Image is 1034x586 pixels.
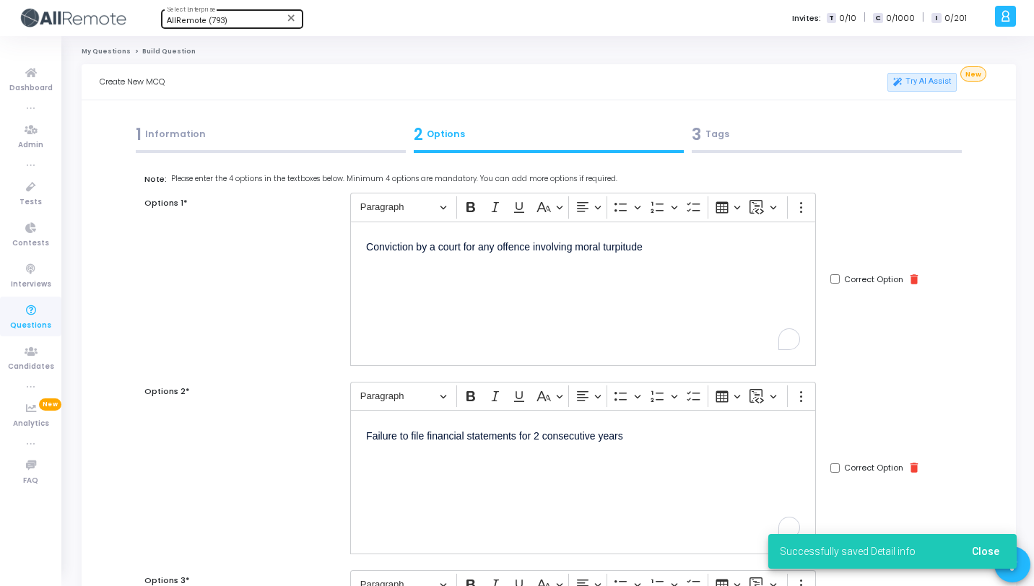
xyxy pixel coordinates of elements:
[366,237,800,255] p: Conviction by a court for any offence involving moral turpitude
[360,198,435,216] span: Paragraph
[887,73,957,92] a: Try AI Assist
[366,426,800,444] p: Failure to file financial statements for 2 consecutive years
[286,12,297,24] mat-icon: Clear
[131,118,409,157] a: 1Information
[136,123,406,146] div: Information
[839,12,856,25] span: 0/10
[171,174,617,185] span: Please enter the 4 options in the textboxes below. Minimum 4 options are mandatory. You can add m...
[409,118,687,157] a: 2Options
[18,139,43,152] span: Admin
[360,388,435,405] span: Paragraph
[9,82,53,95] span: Dashboard
[414,123,684,146] div: Options
[692,123,962,146] div: Tags
[908,273,921,286] i: delete
[82,47,1016,56] nav: breadcrumb
[944,12,967,25] span: 0/201
[688,118,966,157] a: 3Tags
[11,279,51,291] span: Interviews
[12,237,49,250] span: Contests
[844,274,903,286] label: Correct Option
[844,462,903,474] label: Correct Option
[922,10,924,25] span: |
[780,544,916,559] span: Successfully saved Detail info
[10,320,51,332] span: Questions
[414,123,423,146] span: 2
[354,196,453,219] button: Paragraph
[39,398,61,411] span: New
[931,13,941,24] span: I
[350,382,816,410] div: Editor toolbar
[886,12,915,25] span: 0/1000
[23,475,38,487] span: FAQ
[972,546,999,557] span: Close
[827,13,836,24] span: T
[350,410,816,554] div: Editor editing area: main
[350,193,816,221] div: Editor toolbar
[19,196,42,209] span: Tests
[136,123,142,146] span: 1
[692,123,701,146] span: 3
[8,361,54,373] span: Candidates
[82,47,131,56] a: My Questions
[354,385,453,408] button: Paragraph
[960,538,1011,564] button: Close
[167,16,227,25] span: AllRemote (793)
[144,173,936,185] label: Note:
[908,461,921,474] i: delete
[864,10,866,25] span: |
[13,418,49,430] span: Analytics
[142,47,196,56] span: Build Question
[144,197,188,209] label: Options 1*
[144,385,190,398] label: Options 2*
[350,222,816,366] div: Editor editing area: main
[100,64,549,100] div: Create New MCQ
[792,12,821,25] label: Invites:
[873,13,882,24] span: C
[18,4,126,32] img: logo
[960,66,986,82] span: New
